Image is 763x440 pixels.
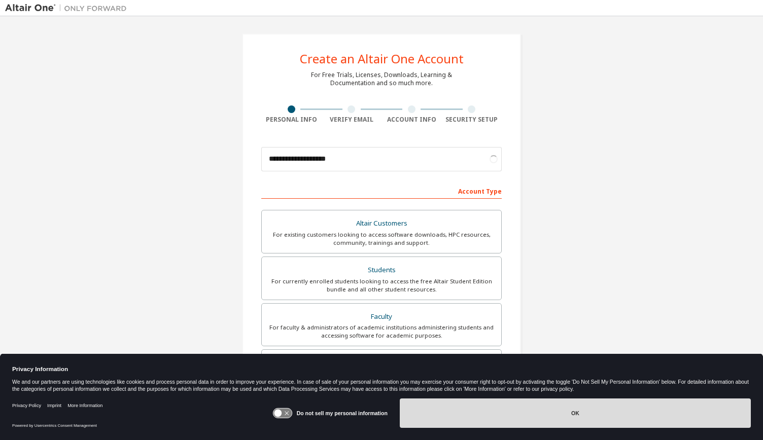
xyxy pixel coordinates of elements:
[381,116,442,124] div: Account Info
[268,277,495,294] div: For currently enrolled students looking to access the free Altair Student Edition bundle and all ...
[442,116,502,124] div: Security Setup
[300,53,464,65] div: Create an Altair One Account
[268,216,495,231] div: Altair Customers
[311,71,452,87] div: For Free Trials, Licenses, Downloads, Learning & Documentation and so much more.
[268,263,495,277] div: Students
[268,310,495,324] div: Faculty
[5,3,132,13] img: Altair One
[261,116,322,124] div: Personal Info
[261,182,502,199] div: Account Type
[268,231,495,247] div: For existing customers looking to access software downloads, HPC resources, community, trainings ...
[322,116,382,124] div: Verify Email
[268,323,495,340] div: For faculty & administrators of academic institutions administering students and accessing softwa...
